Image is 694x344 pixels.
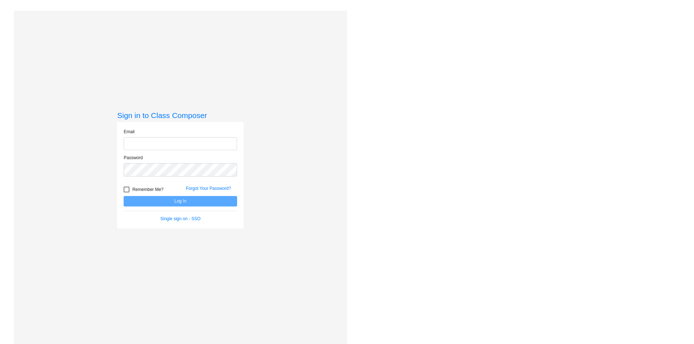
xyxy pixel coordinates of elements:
label: Email [124,129,134,135]
button: Log In [124,196,237,206]
span: Remember Me? [132,185,163,194]
h3: Sign in to Class Composer [117,111,244,120]
a: Forgot Your Password? [186,186,231,191]
label: Password [124,154,143,161]
a: Single sign on - SSO [160,216,201,221]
